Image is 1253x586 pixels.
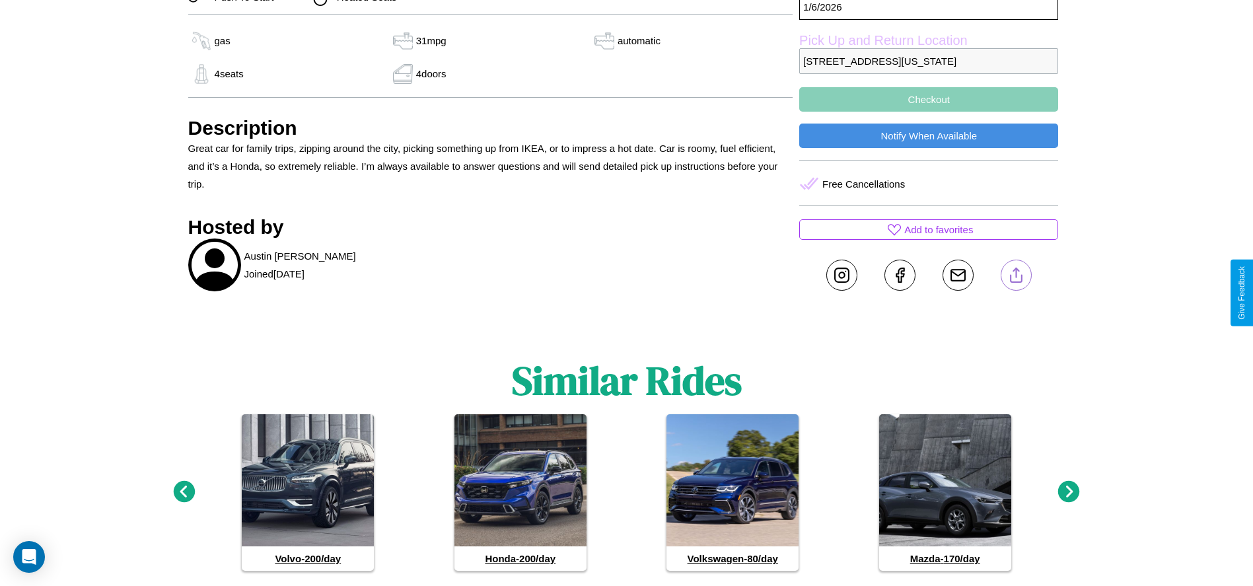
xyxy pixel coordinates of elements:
[244,265,304,283] p: Joined [DATE]
[1237,266,1246,320] div: Give Feedback
[13,541,45,573] div: Open Intercom Messenger
[666,414,799,571] a: Volkswagen-80/day
[390,31,416,51] img: gas
[822,175,905,193] p: Free Cancellations
[215,32,231,50] p: gas
[799,87,1058,112] button: Checkout
[666,546,799,571] h4: Volkswagen - 80 /day
[799,33,1058,48] label: Pick Up and Return Location
[904,221,973,238] p: Add to favorites
[188,216,793,238] h3: Hosted by
[618,32,661,50] p: automatic
[454,414,587,571] a: Honda-200/day
[188,139,793,193] p: Great car for family trips, zipping around the city, picking something up from IKEA, or to impres...
[390,64,416,84] img: gas
[591,31,618,51] img: gas
[879,414,1011,571] a: Mazda-170/day
[416,65,447,83] p: 4 doors
[454,546,587,571] h4: Honda - 200 /day
[416,32,447,50] p: 31 mpg
[242,546,374,571] h4: Volvo - 200 /day
[215,65,244,83] p: 4 seats
[879,546,1011,571] h4: Mazda - 170 /day
[799,124,1058,148] button: Notify When Available
[244,247,356,265] p: Austin [PERSON_NAME]
[242,414,374,571] a: Volvo-200/day
[799,219,1058,240] button: Add to favorites
[799,48,1058,74] p: [STREET_ADDRESS][US_STATE]
[188,31,215,51] img: gas
[188,64,215,84] img: gas
[188,117,793,139] h3: Description
[512,353,742,408] h1: Similar Rides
